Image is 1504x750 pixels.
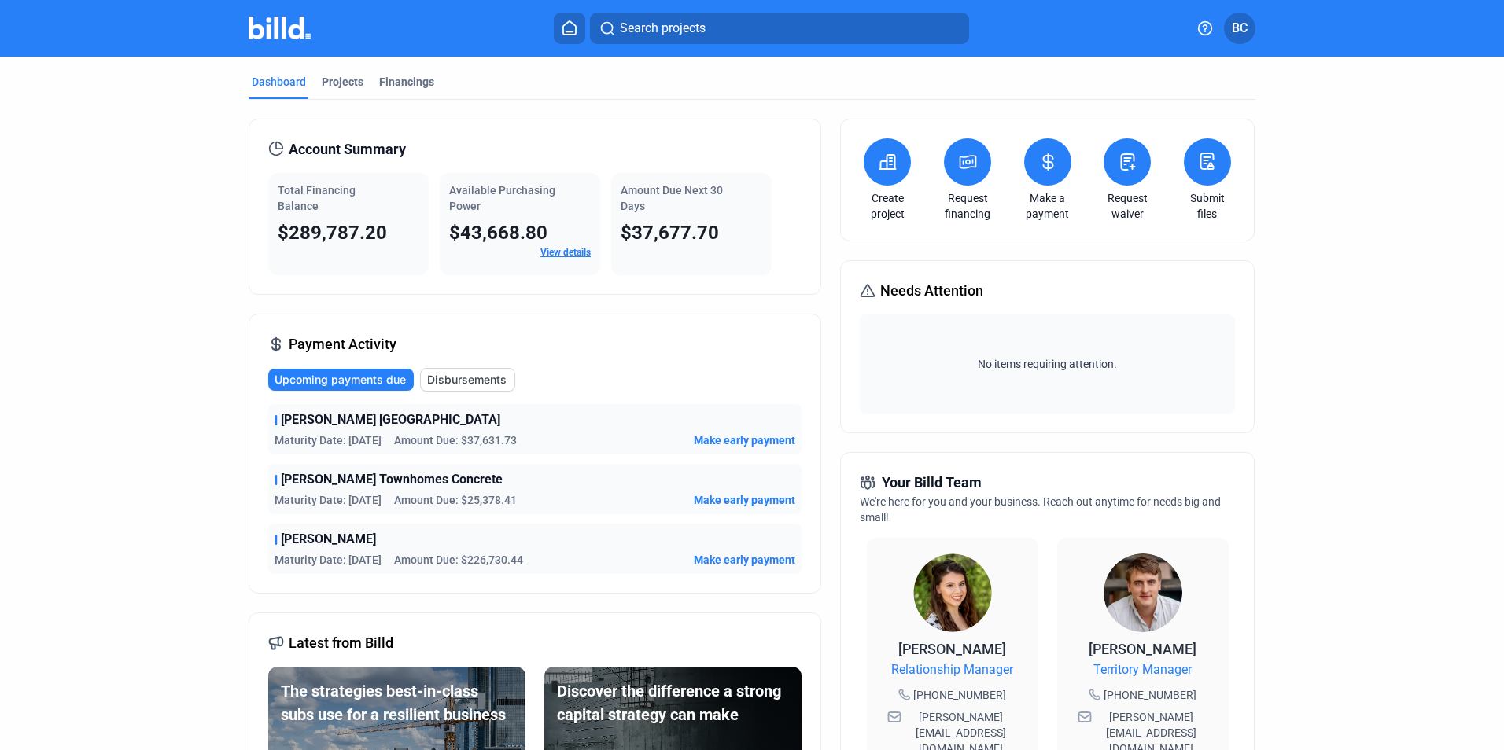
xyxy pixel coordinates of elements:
[913,553,992,632] img: Relationship Manager
[394,432,517,448] span: Amount Due: $37,631.73
[281,470,503,489] span: [PERSON_NAME] Townhomes Concrete
[1020,190,1075,222] a: Make a payment
[275,432,382,448] span: Maturity Date: [DATE]
[880,280,983,302] span: Needs Attention
[278,222,387,244] span: $289,787.20
[621,184,723,212] span: Amount Due Next 30 Days
[420,368,515,392] button: Disbursements
[860,495,1221,524] span: We're here for you and your business. Reach out anytime for needs big and small!
[694,432,795,448] button: Make early payment
[268,369,414,391] button: Upcoming payments due
[694,492,795,508] button: Make early payment
[394,492,517,508] span: Amount Due: $25,378.41
[1232,19,1248,38] span: BC
[1089,641,1196,657] span: [PERSON_NAME]
[275,372,406,388] span: Upcoming payments due
[278,184,356,212] span: Total Financing Balance
[281,410,500,429] span: [PERSON_NAME] [GEOGRAPHIC_DATA]
[891,660,1013,679] span: Relationship Manager
[394,552,523,568] span: Amount Due: $226,730.44
[289,333,396,355] span: Payment Activity
[322,74,363,90] div: Projects
[1093,660,1192,679] span: Territory Manager
[621,222,719,244] span: $37,677.70
[1224,13,1255,44] button: BC
[540,247,591,258] a: View details
[252,74,306,90] div: Dashboard
[449,222,547,244] span: $43,668.80
[866,356,1228,372] span: No items requiring attention.
[1100,190,1155,222] a: Request waiver
[281,530,376,549] span: [PERSON_NAME]
[379,74,434,90] div: Financings
[249,17,311,39] img: Billd Company Logo
[1104,687,1196,703] span: [PHONE_NUMBER]
[289,138,406,160] span: Account Summary
[557,679,789,726] div: Discover the difference a strong capital strategy can make
[275,492,382,508] span: Maturity Date: [DATE]
[913,687,1006,703] span: [PHONE_NUMBER]
[590,13,969,44] button: Search projects
[860,190,915,222] a: Create project
[289,632,393,654] span: Latest from Billd
[882,472,982,494] span: Your Billd Team
[1104,553,1182,632] img: Territory Manager
[620,19,706,38] span: Search projects
[940,190,995,222] a: Request financing
[449,184,555,212] span: Available Purchasing Power
[281,679,513,726] div: The strategies best-in-class subs use for a resilient business
[275,552,382,568] span: Maturity Date: [DATE]
[694,552,795,568] button: Make early payment
[898,641,1006,657] span: [PERSON_NAME]
[427,372,507,388] span: Disbursements
[1180,190,1235,222] a: Submit files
